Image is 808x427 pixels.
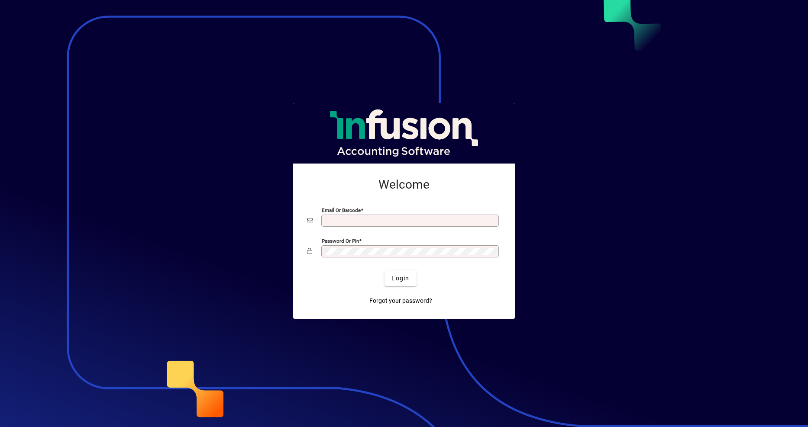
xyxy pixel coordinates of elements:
span: Login [391,274,409,283]
a: Forgot your password? [366,293,436,308]
span: Forgot your password? [369,296,432,305]
h2: Welcome [307,177,501,192]
mat-label: Email or Barcode [322,207,361,213]
button: Login [385,270,416,286]
mat-label: Password or Pin [322,238,359,244]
